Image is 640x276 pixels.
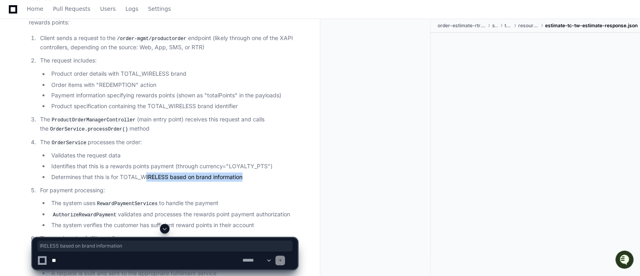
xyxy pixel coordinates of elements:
code: OrderService.processOrder() [48,125,129,133]
div: Welcome [8,32,146,45]
li: Determines that this is for TOTAL_WIRELESS based on brand information [49,172,297,181]
li: Product order details with TOTAL_WIRELESS brand [49,69,297,79]
li: validates and processes the rewards point payment authorization [49,210,297,219]
li: The system verifies the customer has sufficient reward points in their account [49,220,297,230]
span: Home [27,6,43,11]
span: test [505,22,512,29]
span: Logs [125,6,138,11]
p: Client sends a request to the endpoint (likely through one of the XAPI controllers, depending on ... [40,34,297,52]
span: resources [518,22,539,29]
span: IRELESS based on brand information [40,243,290,249]
div: Start new chat [27,60,131,68]
p: The (main entry point) receives this request and calls the method [40,115,297,133]
li: The system uses to handle the payment [49,198,297,208]
code: OrderService [50,139,88,146]
span: Users [100,6,116,11]
span: src [492,22,498,29]
code: ProductOrderManagerController [50,116,137,123]
code: AuthorizeRewardPayment [51,211,118,218]
img: 1756235613930-3d25f9e4-fa56-45dd-b3ad-e072dfbd1548 [8,60,22,74]
span: Pull Requests [53,6,90,11]
code: /order-mgmt/productorder [115,35,188,42]
p: The processes the order: [40,137,297,147]
img: PlayerZero [8,8,24,24]
li: Identifies that this is a rewards points payment (through currency="LOYALTY_PTS") [49,161,297,171]
li: Order items with "REDEMPTION" action [49,80,297,89]
iframe: Open customer support [614,250,636,271]
li: Payment information specifying rewards points (shown as "totalPoints" in the payloads) [49,91,297,100]
span: estimate-tc-tw-estimate-response.json [545,22,638,29]
span: Pylon [80,84,97,90]
li: Validates the request data [49,151,297,160]
button: Start new chat [136,62,146,72]
p: For payment processing: [40,185,297,195]
code: RewardPaymentServices [95,200,159,207]
div: We're offline, but we'll be back soon! [27,68,116,74]
p: The request includes: [40,56,297,65]
span: Settings [148,6,171,11]
a: Powered byPylon [57,84,97,90]
span: order-estimate-rtr-xapi [437,22,486,29]
li: Product specification containing the TOTAL_WIRELESS brand identifier [49,101,297,111]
